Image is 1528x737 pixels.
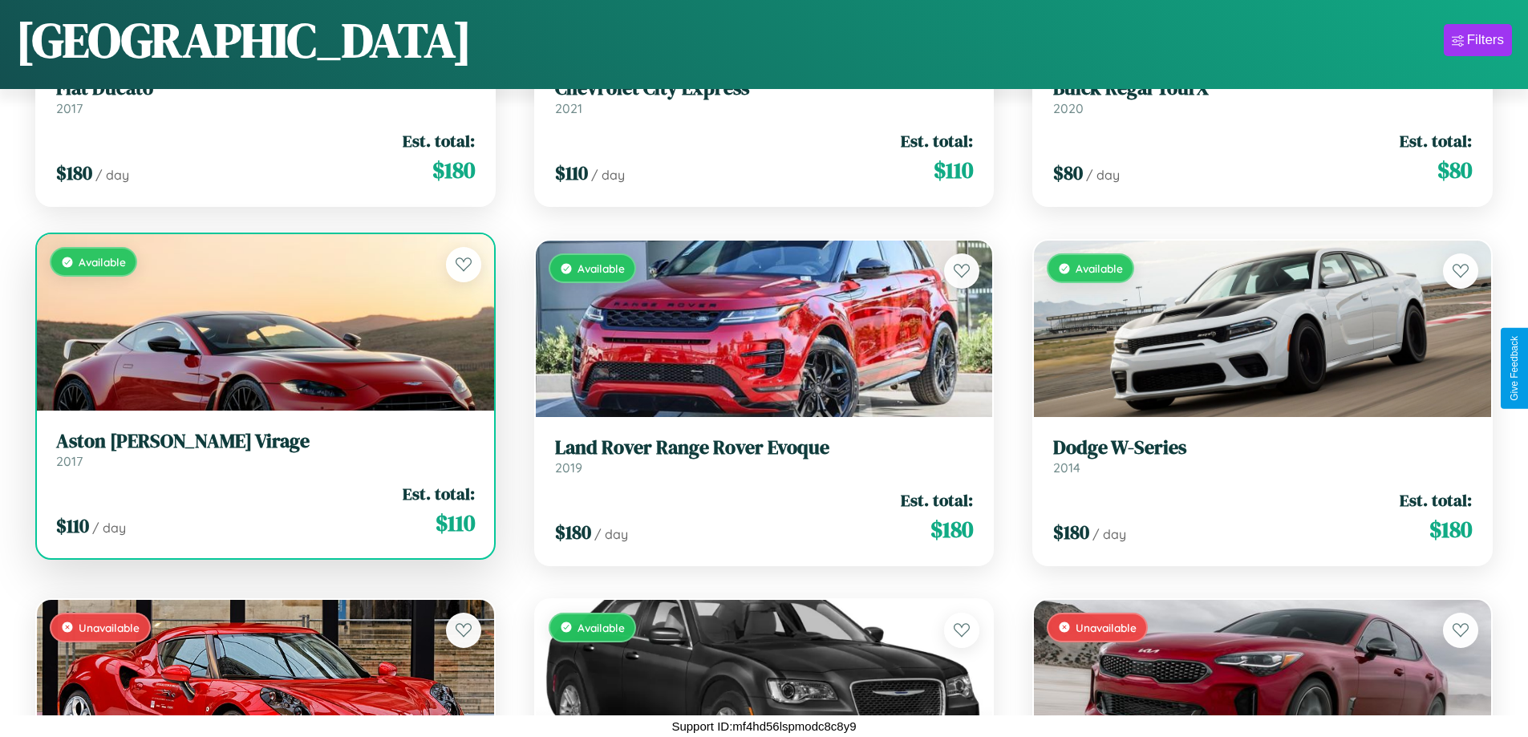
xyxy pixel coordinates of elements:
[56,77,475,100] h3: Fiat Ducato
[79,621,140,634] span: Unavailable
[901,129,973,152] span: Est. total:
[1467,32,1504,48] div: Filters
[578,621,625,634] span: Available
[555,436,974,460] h3: Land Rover Range Rover Evoque
[1444,24,1512,56] button: Filters
[79,255,126,269] span: Available
[16,7,472,73] h1: [GEOGRAPHIC_DATA]
[1053,100,1084,116] span: 2020
[1437,154,1472,186] span: $ 80
[56,512,89,539] span: $ 110
[56,430,475,469] a: Aston [PERSON_NAME] Virage2017
[92,520,126,536] span: / day
[555,160,588,186] span: $ 110
[432,154,475,186] span: $ 180
[1086,167,1120,183] span: / day
[555,519,591,545] span: $ 180
[591,167,625,183] span: / day
[1400,129,1472,152] span: Est. total:
[578,261,625,275] span: Available
[555,436,974,476] a: Land Rover Range Rover Evoque2019
[1400,488,1472,512] span: Est. total:
[1076,621,1137,634] span: Unavailable
[1053,436,1472,476] a: Dodge W-Series2014
[436,507,475,539] span: $ 110
[555,460,582,476] span: 2019
[671,715,856,737] p: Support ID: mf4hd56lspmodc8c8y9
[56,100,83,116] span: 2017
[555,77,974,100] h3: Chevrolet City Express
[1092,526,1126,542] span: / day
[1053,77,1472,100] h3: Buick Regal TourX
[56,430,475,453] h3: Aston [PERSON_NAME] Virage
[56,453,83,469] span: 2017
[1053,460,1080,476] span: 2014
[1053,77,1472,116] a: Buick Regal TourX2020
[1053,519,1089,545] span: $ 180
[1053,436,1472,460] h3: Dodge W-Series
[901,488,973,512] span: Est. total:
[1076,261,1123,275] span: Available
[555,77,974,116] a: Chevrolet City Express2021
[403,482,475,505] span: Est. total:
[555,100,582,116] span: 2021
[95,167,129,183] span: / day
[930,513,973,545] span: $ 180
[1429,513,1472,545] span: $ 180
[56,77,475,116] a: Fiat Ducato2017
[934,154,973,186] span: $ 110
[1053,160,1083,186] span: $ 80
[1509,336,1520,401] div: Give Feedback
[56,160,92,186] span: $ 180
[403,129,475,152] span: Est. total:
[594,526,628,542] span: / day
